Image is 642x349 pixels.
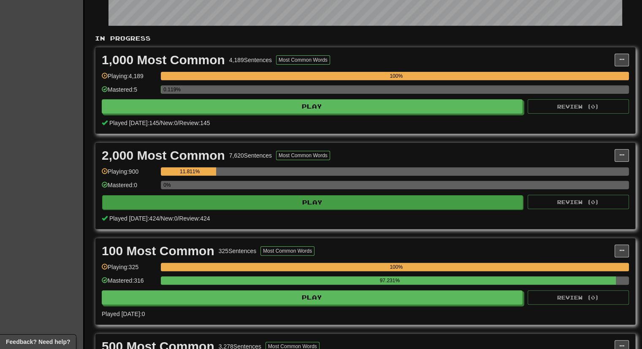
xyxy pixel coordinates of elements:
span: New: 0 [161,215,178,222]
div: 325 Sentences [219,247,257,255]
div: 7,620 Sentences [229,151,272,160]
div: 100% [163,72,629,80]
div: Mastered: 5 [102,85,157,99]
button: Play [102,99,523,114]
span: / [178,120,179,126]
button: Most Common Words [260,246,314,256]
div: 100 Most Common [102,245,214,257]
div: 11.811% [163,167,216,176]
span: Review: 145 [179,120,210,126]
span: Open feedback widget [6,338,70,346]
button: Play [102,290,523,305]
div: 2,000 Most Common [102,149,225,162]
span: Review: 424 [179,215,210,222]
span: / [178,215,179,222]
span: / [159,215,161,222]
div: 4,189 Sentences [229,56,272,64]
div: 1,000 Most Common [102,54,225,66]
div: Playing: 4,189 [102,72,157,86]
span: Played [DATE]: 0 [102,311,145,317]
div: 100% [163,263,629,271]
p: In Progress [95,34,636,43]
div: Playing: 325 [102,263,157,277]
span: New: 0 [161,120,178,126]
button: Most Common Words [276,151,330,160]
span: Played [DATE]: 145 [109,120,159,126]
button: Review (0) [528,99,629,114]
button: Review (0) [528,290,629,305]
span: Played [DATE]: 424 [109,215,159,222]
div: Mastered: 0 [102,181,157,195]
button: Most Common Words [276,55,330,65]
div: Mastered: 316 [102,276,157,290]
button: Play [102,195,523,210]
button: Review (0) [528,195,629,209]
span: / [159,120,161,126]
div: 97.231% [163,276,616,285]
div: Playing: 900 [102,167,157,181]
